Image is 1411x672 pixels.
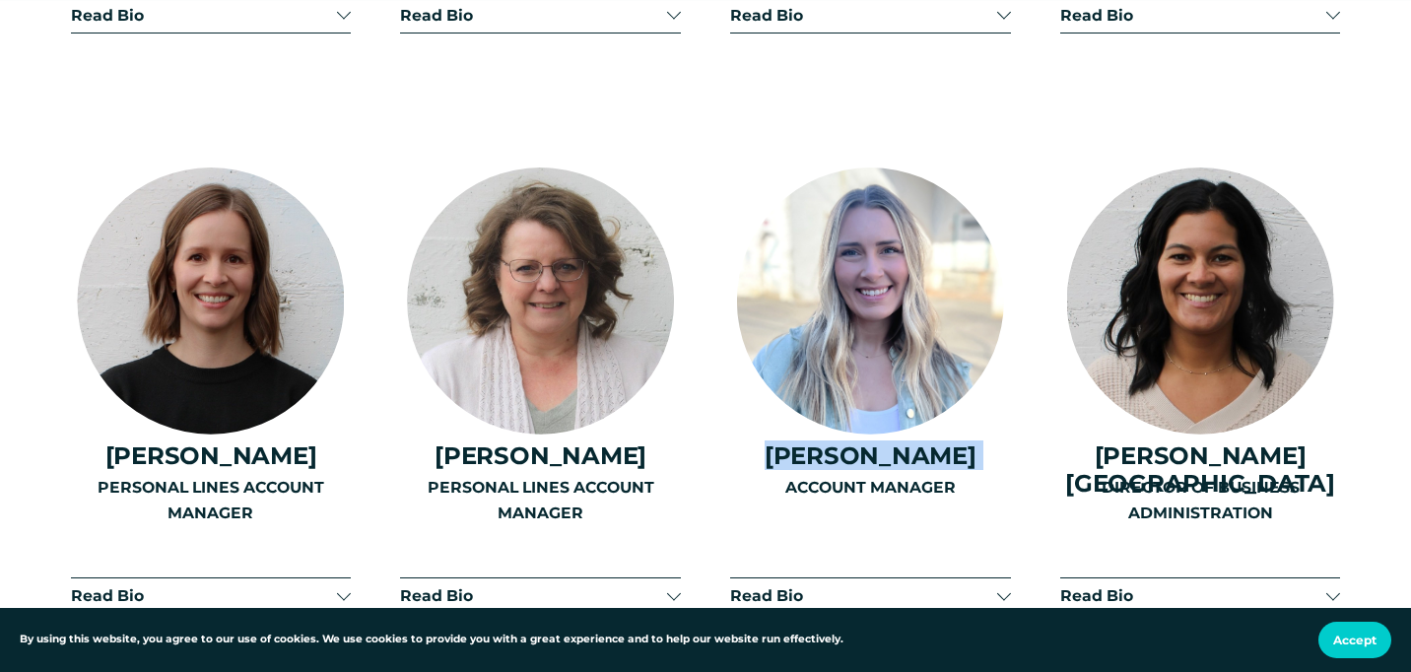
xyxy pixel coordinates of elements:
[1060,6,1327,25] span: Read Bio
[71,441,352,469] h4: [PERSON_NAME]
[1333,633,1377,647] span: Accept
[730,6,997,25] span: Read Bio
[1060,578,1341,613] button: Read Bio
[400,6,667,25] span: Read Bio
[71,6,338,25] span: Read Bio
[730,475,1011,500] p: ACCOUNT MANAGER
[400,475,681,524] p: PERSONAL LINES ACCOUNT MANAGER
[400,441,681,469] h4: [PERSON_NAME]
[1318,622,1391,658] button: Accept
[1060,475,1341,524] p: DIRECTOR OF BUSINESS ADMINISTRATION
[1060,441,1341,498] h4: [PERSON_NAME][GEOGRAPHIC_DATA]
[20,632,843,648] p: By using this website, you agree to our use of cookies. We use cookies to provide you with a grea...
[71,475,352,524] p: PERSONAL LINES ACCOUNT MANAGER
[730,441,1011,469] h4: [PERSON_NAME]
[1060,586,1327,605] span: Read Bio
